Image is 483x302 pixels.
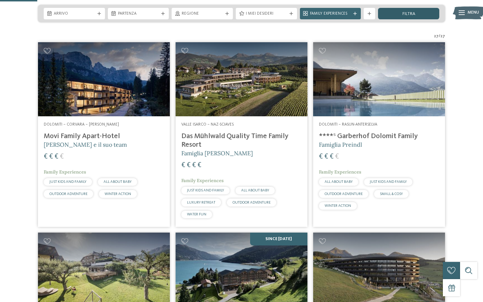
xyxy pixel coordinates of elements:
span: ALL ABOUT BABY [325,180,353,184]
a: Cercate un hotel per famiglie? Qui troverete solo i migliori! Dolomiti – Rasun-Anterselva ****ˢ G... [313,42,445,227]
span: € [60,153,64,160]
span: 27 [434,34,439,39]
span: WINTER ACTION [325,204,351,208]
span: € [335,153,339,160]
span: Family Experiences [44,169,86,175]
span: € [49,153,53,160]
span: WATER FUN [187,213,206,216]
span: JUST KIDS AND FAMILY [187,189,224,192]
span: Dolomiti – Rasun-Anterselva [319,122,377,127]
span: LUXURY RETREAT [187,201,215,204]
a: Cercate un hotel per famiglie? Qui troverete solo i migliori! Dolomiti – Corvara – [PERSON_NAME] ... [38,42,170,227]
h4: Movi Family Apart-Hotel [44,132,164,141]
img: Cercate un hotel per famiglie? Qui troverete solo i migliori! [313,42,445,116]
span: Family Experiences [319,169,361,175]
span: € [44,153,48,160]
span: Regione [182,11,223,17]
a: Cercate un hotel per famiglie? Qui troverete solo i migliori! Valle Isarco – Naz-Sciaves Das Mühl... [176,42,307,227]
span: Dolomiti – Corvara – [PERSON_NAME] [44,122,119,127]
span: € [192,162,196,169]
span: Partenza [118,11,159,17]
span: € [324,153,328,160]
span: € [319,153,323,160]
span: OUTDOOR ADVENTURE [325,192,363,196]
span: € [330,153,334,160]
span: Valle Isarco – Naz-Sciaves [181,122,234,127]
span: Arrivo [54,11,95,17]
span: OUTDOOR ADVENTURE [49,192,87,196]
span: € [187,162,191,169]
span: Famiglia [PERSON_NAME] [181,150,253,157]
span: [PERSON_NAME] e il suo team [44,141,127,148]
img: Cercate un hotel per famiglie? Qui troverete solo i migliori! [38,42,170,116]
span: ALL ABOUT BABY [104,180,131,184]
h4: ****ˢ Garberhof Dolomit Family [319,132,439,141]
span: Family Experiences [181,177,224,184]
span: Famiglia Preindl [319,141,362,148]
span: I miei desideri [246,11,287,17]
img: Cercate un hotel per famiglie? Qui troverete solo i migliori! [176,42,307,116]
h4: Das Mühlwald Quality Time Family Resort [181,132,302,149]
span: JUST KIDS AND FAMILY [49,180,86,184]
span: / [439,34,440,39]
span: JUST KIDS AND FAMILY [370,180,407,184]
span: € [197,162,201,169]
span: OUTDOOR ADVENTURE [233,201,271,204]
span: WINTER ACTION [105,192,131,196]
span: € [54,153,58,160]
span: € [181,162,185,169]
span: ALL ABOUT BABY [241,189,269,192]
span: 27 [440,34,445,39]
span: Family Experiences [310,11,351,17]
span: SMALL & COSY [380,192,403,196]
span: filtra [402,12,415,16]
